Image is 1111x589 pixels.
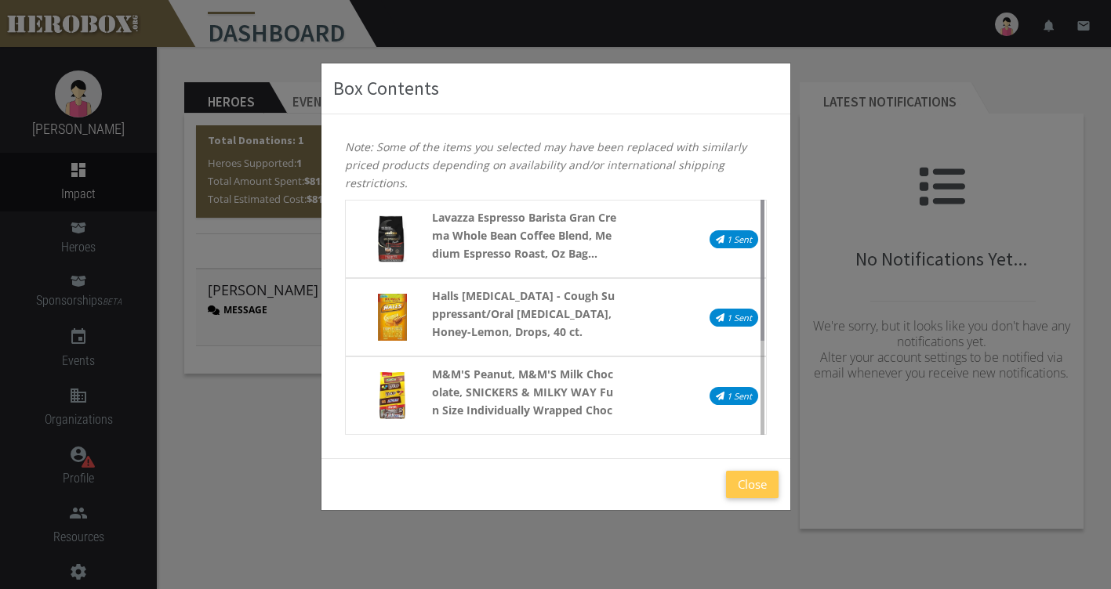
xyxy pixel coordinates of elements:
img: 71wj7dNRktL._AC_UL320_.jpg [378,294,407,341]
i: 1 Sent [727,233,752,245]
strong: M&M'S Peanut, M&M'S Milk Chocolate, SNICKERS & MILKY WAY Fun Size Individually Wrapped Chocolate... [432,365,617,437]
i: 1 Sent [727,390,752,402]
h3: Box Contents [333,75,779,102]
button: Close [726,471,779,498]
strong: Lavazza Espresso Barista Gran Crema Whole Bean Coffee Blend, Medium Espresso Roast, Oz Bag... [432,208,617,262]
i: 1 Sent [727,312,752,323]
strong: Halls [MEDICAL_DATA] - Cough Suppressant/Oral [MEDICAL_DATA], Honey-Lemon, Drops, 40 ct. [432,287,617,341]
img: 61zJFyE6NNL._AC_UL320_.jpg [378,215,407,262]
img: 616k5G94YdL._AC_UL320_.jpg [379,372,405,419]
p: Note: Some of the items you selected may have been replaced with similarly priced products depend... [345,138,767,192]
